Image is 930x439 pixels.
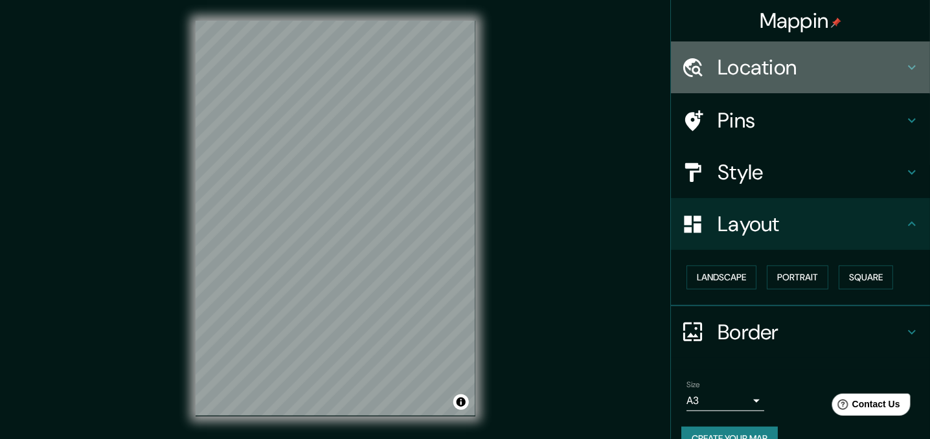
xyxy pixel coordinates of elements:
iframe: Help widget launcher [815,388,916,425]
h4: Layout [718,211,904,237]
h4: Border [718,319,904,345]
h4: Location [718,54,904,80]
div: Border [671,306,930,358]
img: pin-icon.png [831,17,841,28]
canvas: Map [196,21,475,416]
div: Style [671,146,930,198]
div: Location [671,41,930,93]
button: Toggle attribution [453,394,469,410]
label: Size [686,379,700,390]
div: Pins [671,95,930,146]
h4: Mappin [760,8,842,34]
div: Layout [671,198,930,250]
button: Landscape [686,265,756,289]
h4: Pins [718,107,904,133]
button: Portrait [767,265,828,289]
h4: Style [718,159,904,185]
button: Square [839,265,893,289]
div: A3 [686,390,764,411]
